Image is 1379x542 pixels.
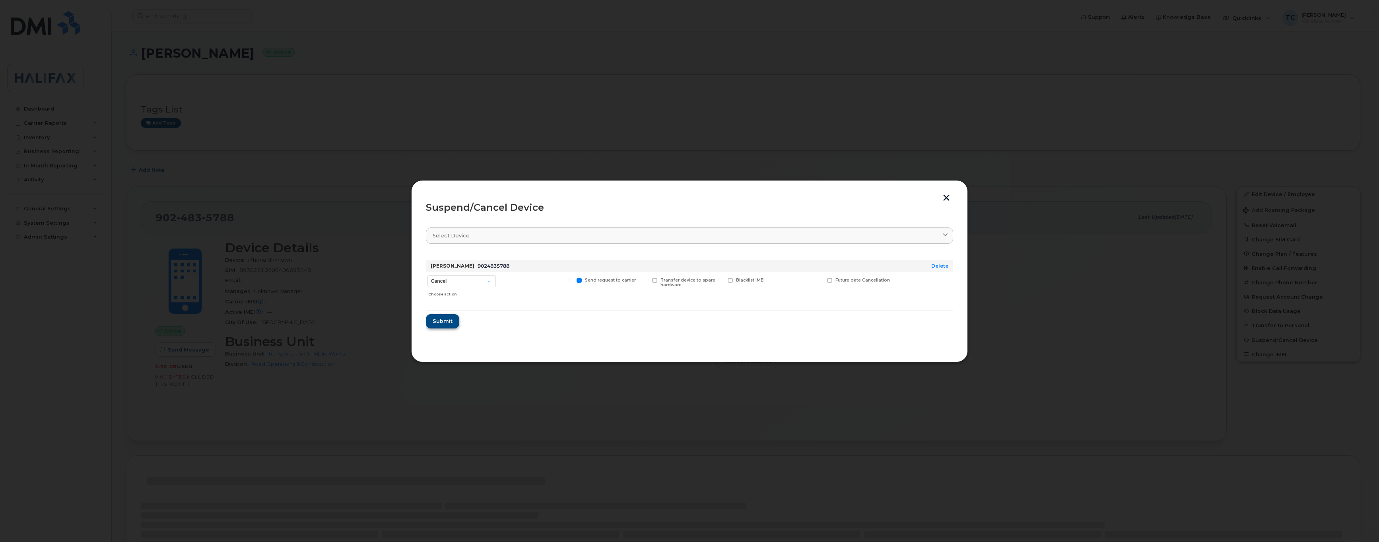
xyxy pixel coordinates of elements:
a: Delete [931,263,948,269]
span: 9024835788 [478,263,509,269]
a: Select device [426,227,953,244]
input: Future date Cancellation [818,278,822,282]
div: Choose action [428,288,496,297]
button: Submit [426,314,459,328]
input: Send request to carrier [567,278,571,282]
span: Submit [433,317,453,325]
span: Future date Cancellation [835,278,890,283]
div: Suspend/Cancel Device [426,203,953,212]
input: Blacklist IMEI [718,278,722,282]
input: Transfer device to spare hardware [643,278,647,282]
span: Blacklist IMEI [736,278,765,283]
span: Select device [433,232,470,239]
iframe: Messenger Launcher [1344,507,1373,536]
span: Transfer device to spare hardware [660,278,715,288]
strong: [PERSON_NAME] [431,263,474,269]
span: Send request to carrier [585,278,636,283]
